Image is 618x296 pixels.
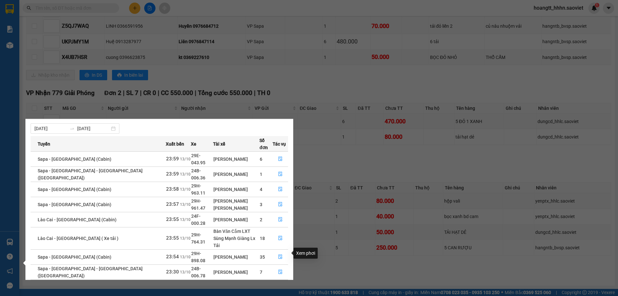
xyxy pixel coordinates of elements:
[34,125,67,132] input: Từ ngày
[166,254,179,260] span: 23:54
[260,236,265,241] span: 18
[273,199,288,210] button: file-done
[166,269,179,275] span: 23:30
[180,172,191,177] span: 13/10
[213,235,259,249] div: Sùng Mạnh Giàng Lx Tải
[260,187,262,192] span: 4
[180,270,191,274] span: 13/10
[213,253,259,261] div: [PERSON_NAME]
[38,140,50,148] span: Tuyến
[166,235,179,241] span: 23:55
[38,168,143,180] span: Sapa - [GEOGRAPHIC_DATA] - [GEOGRAPHIC_DATA] ([GEOGRAPHIC_DATA])
[213,171,259,178] div: [PERSON_NAME]
[70,126,75,131] span: swap-right
[278,236,283,241] span: file-done
[273,184,288,195] button: file-done
[38,217,117,222] span: Lào Cai - [GEOGRAPHIC_DATA] (Cabin)
[213,140,225,148] span: Tài xế
[180,202,191,207] span: 13/10
[38,254,111,260] span: Sapa - [GEOGRAPHIC_DATA] (Cabin)
[273,169,288,179] button: file-done
[191,168,205,180] span: 24B-006.36
[191,153,205,165] span: 29E-043.95
[260,217,262,222] span: 2
[191,266,205,278] span: 24B-006.78
[180,236,191,241] span: 13/10
[166,186,179,192] span: 23:58
[38,236,118,241] span: Lào Cai - [GEOGRAPHIC_DATA] ( Xe tải )
[77,125,110,132] input: Đến ngày
[166,171,179,177] span: 23:59
[70,126,75,131] span: to
[213,216,259,223] div: [PERSON_NAME]
[38,157,111,162] span: Sapa - [GEOGRAPHIC_DATA] (Cabin)
[166,201,179,207] span: 23:57
[191,183,205,196] span: 29H-963.11
[191,251,205,263] span: 29H-898.08
[260,202,262,207] span: 3
[278,172,283,177] span: file-done
[278,202,283,207] span: file-done
[273,140,286,148] span: Tác vụ
[191,198,205,211] span: 29H-961.47
[260,270,262,275] span: 7
[273,233,288,243] button: file-done
[191,232,205,244] span: 29H-764.31
[180,187,191,192] span: 13/10
[38,187,111,192] span: Sapa - [GEOGRAPHIC_DATA] (Cabin)
[278,270,283,275] span: file-done
[278,217,283,222] span: file-done
[260,157,262,162] span: 6
[166,216,179,222] span: 23:55
[273,215,288,225] button: file-done
[166,156,179,162] span: 23:59
[260,172,262,177] span: 1
[166,140,184,148] span: Xuất bến
[273,267,288,277] button: file-done
[294,248,318,259] div: Xem phơi
[213,205,259,212] div: [PERSON_NAME]
[213,269,259,276] div: [PERSON_NAME]
[273,252,288,262] button: file-done
[180,255,191,259] span: 13/10
[213,186,259,193] div: [PERSON_NAME]
[273,154,288,164] button: file-done
[213,156,259,163] div: [PERSON_NAME]
[38,266,143,278] span: Sapa - [GEOGRAPHIC_DATA] - [GEOGRAPHIC_DATA] ([GEOGRAPHIC_DATA])
[191,140,196,148] span: Xe
[213,228,259,235] div: Bàn Văn Cắm LXT
[278,187,283,192] span: file-done
[180,157,191,161] span: 13/10
[213,197,259,205] div: [PERSON_NAME]
[260,254,265,260] span: 35
[278,157,283,162] span: file-done
[259,137,272,151] span: Số đơn
[278,254,283,260] span: file-done
[180,217,191,222] span: 13/10
[38,202,111,207] span: Sapa - [GEOGRAPHIC_DATA] (Cabin)
[191,214,205,226] span: 24F-000.28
